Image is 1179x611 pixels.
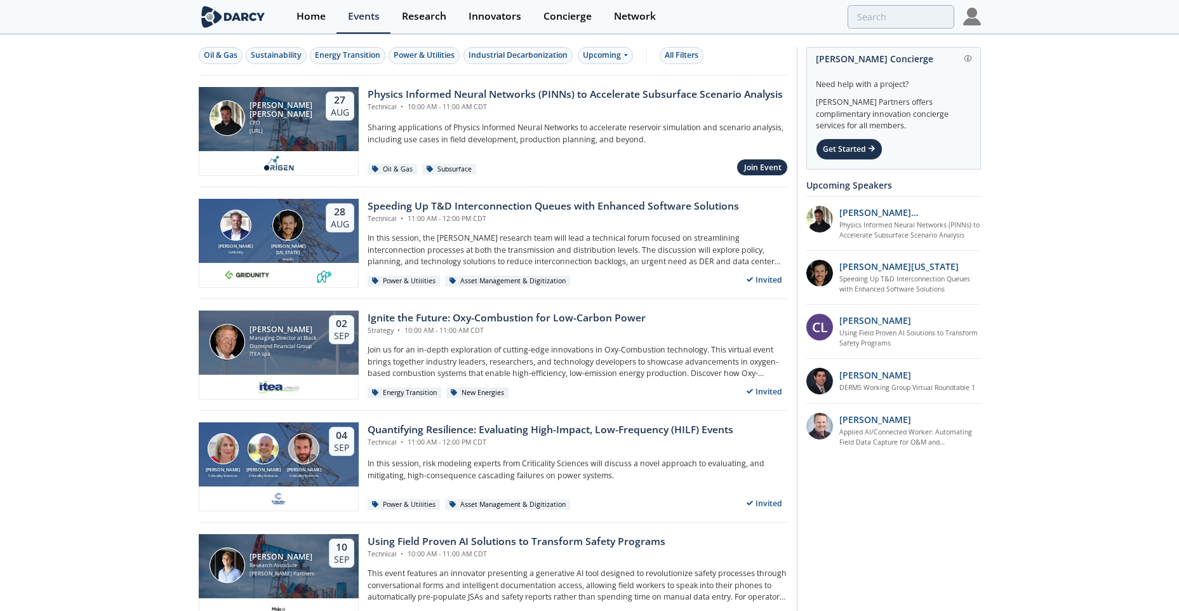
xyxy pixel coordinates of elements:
[848,5,954,29] input: Advanced Search
[839,427,981,448] a: Applied AI/Connected Worker: Automating Field Data Capture for O&M and Construction
[469,50,568,61] div: Industrial Decarbonization
[368,438,733,448] div: Technical 11:00 AM - 12:00 PM CDT
[250,101,314,119] div: [PERSON_NAME] [PERSON_NAME]
[284,467,324,474] div: [PERSON_NAME]
[260,156,297,171] img: origen.ai.png
[839,383,975,393] a: DERMS Working Group Virtual Roundtable 1
[315,50,380,61] div: Energy Transition
[806,206,833,232] img: 20112e9a-1f67-404a-878c-a26f1c79f5da
[839,328,981,349] a: Using Field Proven AI Solutions to Transform Safety Programs
[210,324,245,359] img: Patrick Imeson
[806,314,833,340] div: CL
[248,433,279,464] img: Ben Ruddell
[806,368,833,394] img: 47e0ea7c-5f2f-49e4-bf12-0fca942f69fc
[368,199,739,214] div: Speeding Up T&D Interconnection Queues with Enhanced Software Solutions
[348,11,380,22] div: Events
[331,218,349,230] div: Aug
[839,314,911,327] p: [PERSON_NAME]
[334,442,349,453] div: Sep
[251,50,302,61] div: Sustainability
[368,387,442,399] div: Energy Transition
[368,276,441,287] div: Power & Utilities
[331,94,349,107] div: 27
[250,570,314,578] div: [PERSON_NAME] Partners
[806,260,833,286] img: 1b183925-147f-4a47-82c9-16eeeed5003c
[964,55,971,62] img: information.svg
[269,257,308,262] div: envelio
[310,47,385,64] button: Energy Transition
[199,6,268,28] img: logo-wide.svg
[445,499,571,511] div: Asset Management & Digitization
[816,90,971,132] div: [PERSON_NAME] Partners offers complimentary innovation concierge services for all members.
[296,11,326,22] div: Home
[368,344,788,379] p: Join us for an in-depth exploration of cutting-edge innovations in Oxy-Combustion technology. Thi...
[399,438,406,446] span: •
[269,243,308,257] div: [PERSON_NAME][US_STATE]
[660,47,703,64] button: All Filters
[396,326,403,335] span: •
[220,210,251,241] img: Brian Fitzsimons
[389,47,460,64] button: Power & Utilities
[199,47,243,64] button: Oil & Gas
[839,220,981,241] a: Physics Informed Neural Networks (PINNs) to Accelerate Subsurface Scenario Analysis
[334,318,349,330] div: 02
[368,232,788,267] p: In this session, the [PERSON_NAME] research team will lead a technical forum focused on streamlin...
[816,70,971,90] div: Need help with a project?
[578,47,633,64] div: Upcoming
[399,214,406,223] span: •
[243,473,284,478] div: Criticality Sciences
[331,206,349,218] div: 28
[368,214,739,224] div: Technical 11:00 AM - 12:00 PM CDT
[839,274,981,295] a: Speeding Up T&D Interconnection Queues with Enhanced Software Solutions
[334,554,349,565] div: Sep
[243,467,284,474] div: [PERSON_NAME]
[368,326,646,336] div: Strategy 10:00 AM - 11:00 AM CDT
[839,368,911,382] p: [PERSON_NAME]
[368,422,733,438] div: Quantifying Resilience: Evaluating High-Impact, Low-Frequency (HILF) Events
[334,330,349,342] div: Sep
[316,267,332,283] img: 336b6de1-6040-4323-9c13-5718d9811639
[463,47,573,64] button: Industrial Decarbonization
[368,87,783,102] div: Physics Informed Neural Networks (PINNs) to Accelerate Subsurface Scenario Analysis
[741,495,788,511] div: Invited
[816,138,883,160] div: Get Started
[394,50,455,61] div: Power & Utilities
[250,553,314,561] div: [PERSON_NAME]
[368,164,418,175] div: Oil & Gas
[806,413,833,440] img: 257d1208-f7de-4aa6-9675-f79dcebd2004
[270,491,286,506] img: f59c13b7-8146-4c0f-b540-69d0cf6e4c34
[208,433,239,464] img: Susan Ginsburg
[445,276,571,287] div: Asset Management & Digitization
[741,384,788,399] div: Invited
[199,422,788,511] a: Susan Ginsburg [PERSON_NAME] Criticality Sciences Ben Ruddell [PERSON_NAME] Criticality Sciences ...
[272,210,303,241] img: Luigi Montana
[250,334,317,350] div: Managing Director at Black Diamond Financial Group
[963,8,981,25] img: Profile
[614,11,656,22] div: Network
[216,250,255,255] div: GridUnity
[210,100,245,136] img: Ruben Rodriguez Torrado
[839,413,911,426] p: [PERSON_NAME]
[250,127,314,135] div: [URL]
[225,267,269,283] img: 10e008b0-193f-493d-a134-a0520e334597
[203,467,244,474] div: [PERSON_NAME]
[399,549,406,558] span: •
[288,433,319,464] img: Ross Dakin
[250,119,314,127] div: CEO
[216,243,255,250] div: [PERSON_NAME]
[334,429,349,442] div: 04
[250,350,317,358] div: ITEA spa
[744,162,782,173] div: Join Event
[806,174,981,196] div: Upcoming Speakers
[422,164,477,175] div: Subsurface
[368,499,441,511] div: Power & Utilities
[331,107,349,118] div: Aug
[399,102,406,111] span: •
[469,11,521,22] div: Innovators
[210,547,245,583] img: Juan Mayol
[839,206,981,219] p: [PERSON_NAME] [PERSON_NAME]
[368,122,788,145] p: Sharing applications of Physics Informed Neural Networks to accelerate reservoir simulation and s...
[368,102,783,112] div: Technical 10:00 AM - 11:00 AM CDT
[284,473,324,478] div: Criticality Sciences
[446,387,509,399] div: New Energies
